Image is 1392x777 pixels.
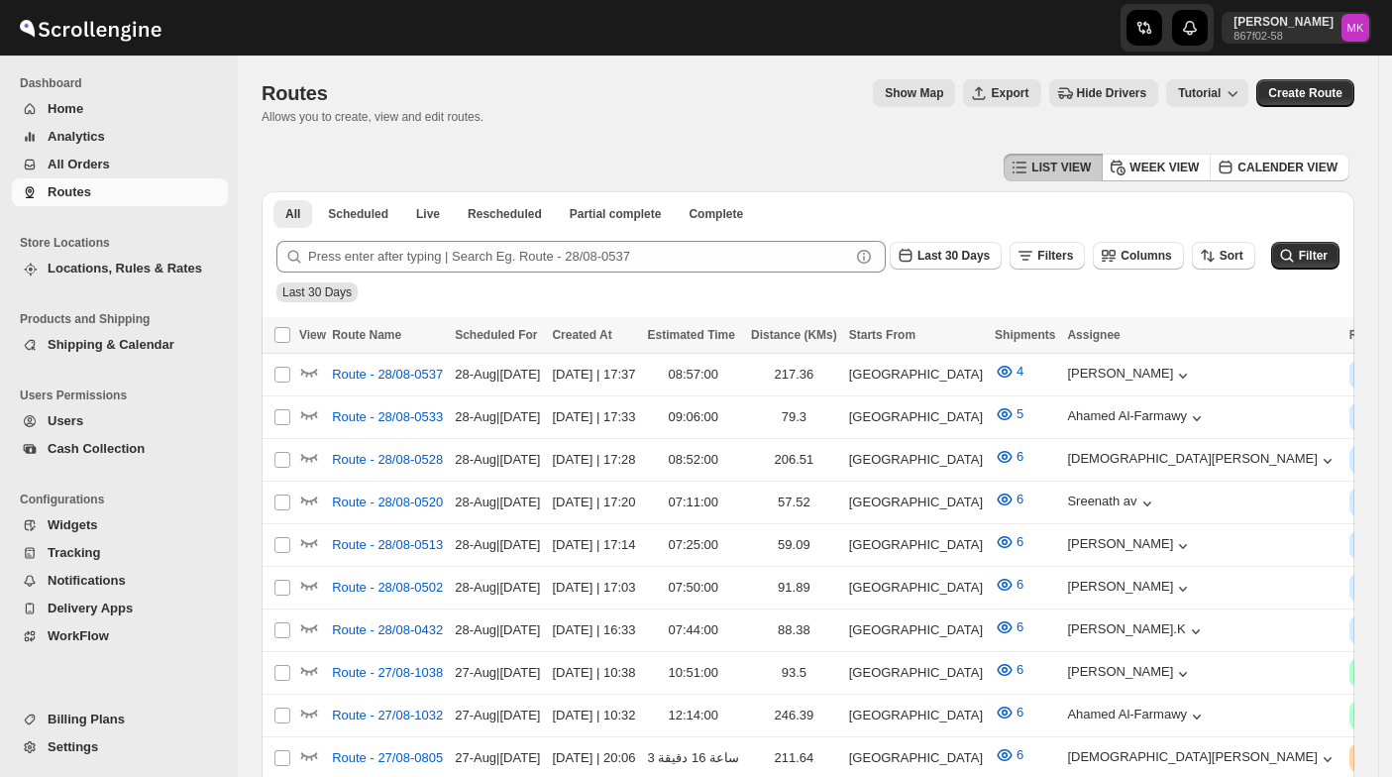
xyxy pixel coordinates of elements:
button: Filters [1010,242,1085,270]
span: 6 [1017,662,1023,677]
button: Sort [1192,242,1255,270]
span: Estimated Time [647,328,734,342]
span: Tracking [48,545,100,560]
button: [PERSON_NAME] [1067,366,1193,386]
button: 6 [983,739,1035,771]
span: Route - 28/08-0432 [332,620,443,640]
span: WEEK VIEW [1129,160,1199,175]
span: Hide Drivers [1077,85,1147,101]
span: 27-Aug | [DATE] [455,750,540,765]
p: 867f02-58 [1233,30,1334,42]
div: 10:51:00 [647,663,739,683]
span: Route - 27/08-1038 [332,663,443,683]
button: Route - 28/08-0520 [320,487,455,518]
span: Home [48,101,83,116]
span: 28-Aug | [DATE] [455,367,540,382]
button: 4 [983,356,1035,388]
button: Shipping & Calendar [12,331,228,359]
span: Dashboard [20,75,228,91]
button: Map action label [873,79,955,107]
button: Route - 28/08-0528 [320,444,455,476]
span: All Orders [48,157,110,171]
button: Route - 27/08-0805 [320,742,455,774]
span: 4 [1017,364,1023,379]
button: Routes [12,178,228,206]
div: [GEOGRAPHIC_DATA] [849,493,983,512]
button: Home [12,95,228,123]
div: [GEOGRAPHIC_DATA] [849,663,983,683]
span: Show Map [885,85,943,101]
button: Columns [1093,242,1183,270]
button: Users [12,407,228,435]
button: Analytics [12,123,228,151]
button: 6 [983,526,1035,558]
div: 07:25:00 [647,535,739,555]
div: 07:11:00 [647,493,739,512]
button: 5 [983,398,1035,430]
span: Cash Collection [48,441,145,456]
p: Allows you to create, view and edit routes. [262,109,483,125]
div: [PERSON_NAME] [1067,579,1193,599]
span: Users [48,413,83,428]
button: All Orders [12,151,228,178]
span: 6 [1017,747,1023,762]
span: Create Route [1268,85,1342,101]
button: Route - 28/08-0513 [320,529,455,561]
button: [PERSON_NAME] [1067,664,1193,684]
span: Route - 28/08-0520 [332,493,443,512]
span: Last 30 Days [917,249,990,263]
span: Routes [48,184,91,199]
button: Notifications [12,567,228,595]
button: Tracking [12,539,228,567]
div: [DATE] | 20:06 [552,748,635,768]
button: Filter [1271,242,1339,270]
div: 79.3 [751,407,837,427]
span: 5 [1017,406,1023,421]
span: Last 30 Days [282,285,352,299]
div: [DATE] | 17:14 [552,535,635,555]
span: Filters [1037,249,1073,263]
span: 6 [1017,619,1023,634]
img: ScrollEngine [16,3,164,53]
button: WEEK VIEW [1102,154,1211,181]
div: [GEOGRAPHIC_DATA] [849,407,983,427]
button: 6 [983,441,1035,473]
span: Columns [1121,249,1171,263]
input: Press enter after typing | Search Eg. Route - 28/08-0537 [308,241,850,273]
span: Shipping & Calendar [48,337,174,352]
div: [DATE] | 17:33 [552,407,635,427]
span: CALENDER VIEW [1237,160,1338,175]
button: [DEMOGRAPHIC_DATA][PERSON_NAME] [1067,451,1337,471]
button: 6 [983,611,1035,643]
div: [DATE] | 17:03 [552,578,635,598]
button: Hide Drivers [1049,79,1159,107]
span: View [299,328,326,342]
div: 09:06:00 [647,407,739,427]
div: [DATE] | 10:32 [552,706,635,725]
span: Assignee [1067,328,1120,342]
div: [GEOGRAPHIC_DATA] [849,578,983,598]
span: Billing Plans [48,712,125,726]
span: Users Permissions [20,388,228,403]
button: 6 [983,484,1035,515]
span: Products and Shipping [20,311,228,327]
span: 27-Aug | [DATE] [455,665,540,680]
button: 6 [983,569,1035,601]
div: [DATE] | 17:28 [552,450,635,470]
div: [DATE] | 10:38 [552,663,635,683]
div: 07:50:00 [647,578,739,598]
span: Settings [48,739,98,754]
span: 6 [1017,534,1023,549]
button: LIST VIEW [1004,154,1103,181]
div: 3 ساعة 16 دقيقة [647,748,739,768]
span: Scheduled For [455,328,537,342]
div: 08:57:00 [647,365,739,385]
span: Delivery Apps [48,601,133,615]
span: Starts From [849,328,915,342]
div: 88.38 [751,620,837,640]
div: [DEMOGRAPHIC_DATA][PERSON_NAME] [1067,749,1337,769]
div: 91.89 [751,578,837,598]
span: Complete [689,206,743,222]
span: All [285,206,300,222]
